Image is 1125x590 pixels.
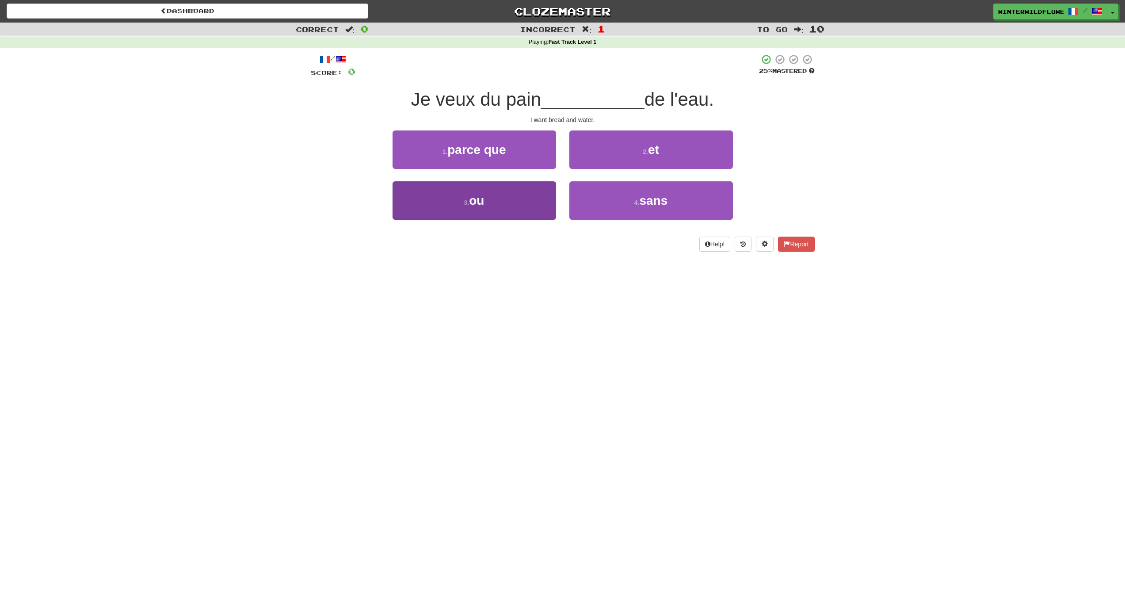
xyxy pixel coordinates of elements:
small: 2 . [643,148,648,155]
div: / [311,54,355,65]
span: : [582,26,591,33]
span: Incorrect [520,25,576,34]
button: 3.ou [393,181,556,220]
button: 2.et [569,130,733,169]
button: 1.parce que [393,130,556,169]
small: 3 . [464,199,469,206]
span: 1 [598,23,605,34]
a: WinterWildflower3390 / [993,4,1107,19]
span: Je veux du pain [411,89,541,110]
a: Clozemaster [381,4,743,19]
button: Round history (alt+y) [735,237,751,252]
span: et [648,143,659,157]
span: WinterWildflower3390 [998,8,1064,15]
span: / [1083,7,1087,13]
span: de l'eau. [644,89,714,110]
div: Mastered [759,67,815,75]
span: Correct [296,25,339,34]
a: Dashboard [7,4,368,19]
span: 0 [361,23,368,34]
small: 1 . [442,148,448,155]
button: Help! [699,237,731,252]
div: I want bread and water. [311,115,815,124]
small: 4 . [634,199,640,206]
span: 25 % [759,67,772,74]
span: To go [757,25,788,34]
span: Score: [311,69,343,77]
span: ou [469,194,484,207]
button: 4.sans [569,181,733,220]
span: __________ [541,89,644,110]
button: Report [778,237,814,252]
span: 10 [809,23,824,34]
span: : [794,26,804,33]
span: sans [639,194,667,207]
span: : [345,26,355,33]
strong: Fast Track Level 1 [549,39,597,45]
span: 0 [348,66,355,77]
span: parce que [447,143,506,157]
